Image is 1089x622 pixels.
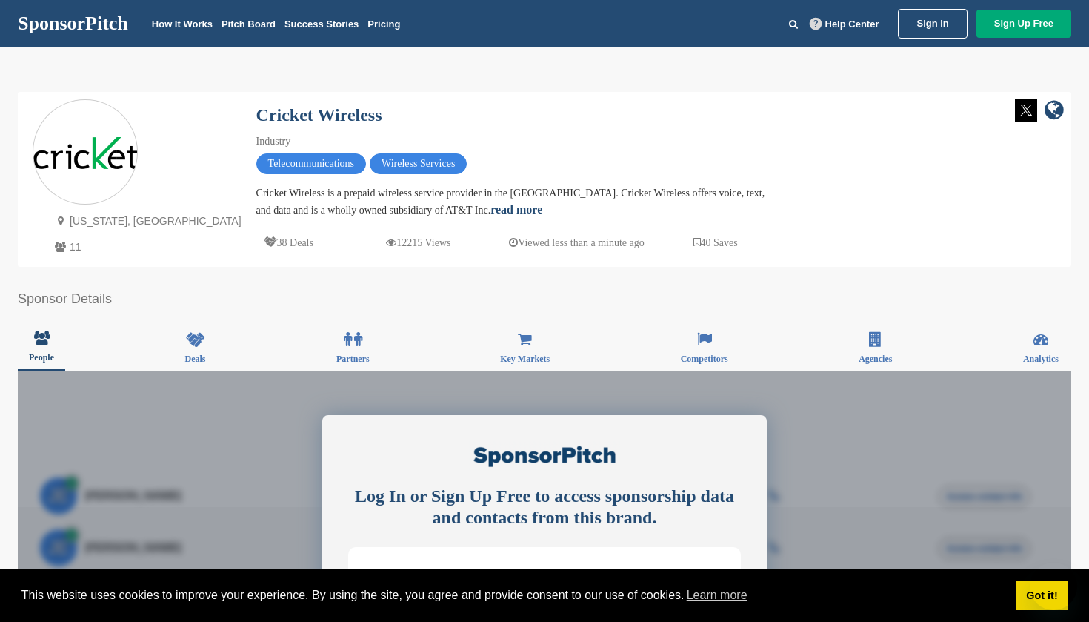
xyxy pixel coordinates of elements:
a: How It Works [152,19,213,30]
div: Industry [256,133,775,150]
a: Help Center [807,16,882,33]
span: Partners [336,354,370,363]
a: Sign In [898,9,967,39]
a: learn more about cookies [685,584,750,606]
a: dismiss cookie message [1016,581,1068,611]
span: People [29,353,54,362]
span: Deals [185,354,206,363]
span: Analytics [1023,354,1059,363]
img: Sponsorpitch & Cricket Wireless [33,137,137,169]
a: Success Stories [284,19,359,30]
p: 12215 Views [386,234,450,252]
span: This website uses cookies to improve your experience. By using the site, you agree and provide co... [21,584,1005,606]
span: Competitors [681,354,728,363]
span: Wireless Services [370,153,467,174]
div: Cricket Wireless is a prepaid wireless service provider in the [GEOGRAPHIC_DATA]. Cricket Wireles... [256,185,775,219]
h2: Sponsor Details [18,289,1071,309]
a: Pricing [367,19,400,30]
span: Agencies [859,354,892,363]
a: Cricket Wireless [256,105,382,125]
iframe: Button to launch messaging window [1030,563,1077,610]
div: Log In or Sign Up Free to access sponsorship data and contacts from this brand. [348,486,741,529]
p: Viewed less than a minute ago [509,234,645,252]
a: company link [1045,99,1064,124]
a: Sign Up Free [976,10,1071,38]
p: 11 [51,238,242,257]
span: Telecommunications [256,153,366,174]
p: 38 Deals [264,234,313,252]
a: read more [490,203,542,216]
span: Key Markets [500,354,550,363]
p: [US_STATE], [GEOGRAPHIC_DATA] [51,212,242,231]
img: Twitter white [1015,99,1037,122]
p: 40 Saves [693,234,738,252]
a: SponsorPitch [18,14,128,33]
a: Pitch Board [222,19,276,30]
